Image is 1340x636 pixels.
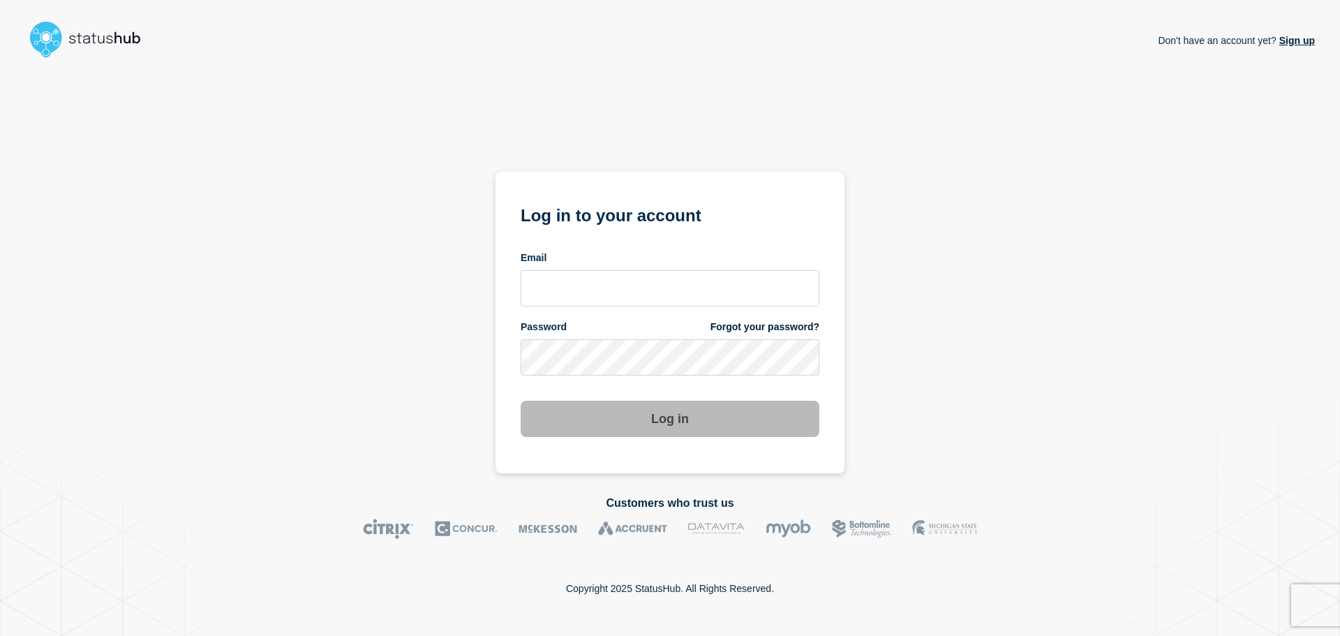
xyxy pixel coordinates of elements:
[363,519,414,539] img: Citrix logo
[688,519,745,539] img: DataVita logo
[521,270,819,306] input: email input
[566,583,774,594] p: Copyright 2025 StatusHub. All Rights Reserved.
[832,519,891,539] img: Bottomline logo
[710,320,819,334] a: Forgot your password?
[25,17,158,61] img: StatusHub logo
[521,251,546,265] span: Email
[598,519,667,539] img: Accruent logo
[521,339,819,376] input: password input
[25,497,1315,510] h2: Customers who trust us
[521,201,819,227] h1: Log in to your account
[521,320,567,334] span: Password
[435,519,498,539] img: Concur logo
[1276,35,1315,46] a: Sign up
[519,519,577,539] img: McKesson logo
[1158,24,1315,57] p: Don't have an account yet?
[912,519,977,539] img: MSU logo
[766,519,811,539] img: myob logo
[521,401,819,437] button: Log in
